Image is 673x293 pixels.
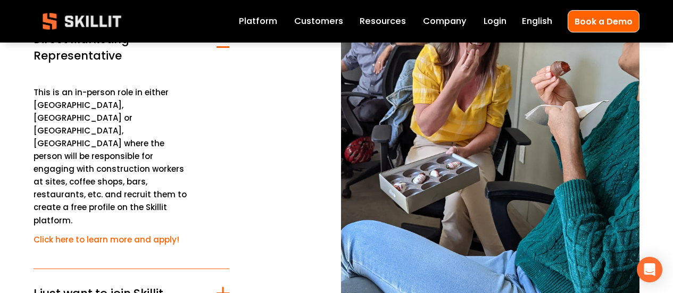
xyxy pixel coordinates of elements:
a: Book a Demo [568,10,639,32]
div: Open Intercom Messenger [637,257,662,282]
div: Direct Marketing Representative [34,80,229,269]
p: This is an in-person role in either [GEOGRAPHIC_DATA], [GEOGRAPHIC_DATA] or [GEOGRAPHIC_DATA], [G... [34,86,193,227]
a: Platform [239,14,277,29]
img: Skillit [34,5,130,37]
a: Company [423,14,467,29]
a: Click here to learn more and apply! [34,234,179,245]
span: Resources [360,15,406,28]
a: Login [484,14,506,29]
span: Direct Marketing Representative [34,31,217,64]
button: Direct Marketing Representative [34,15,229,80]
span: English [522,15,552,28]
a: Customers [294,14,343,29]
a: folder dropdown [360,14,406,29]
div: language picker [522,14,552,29]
